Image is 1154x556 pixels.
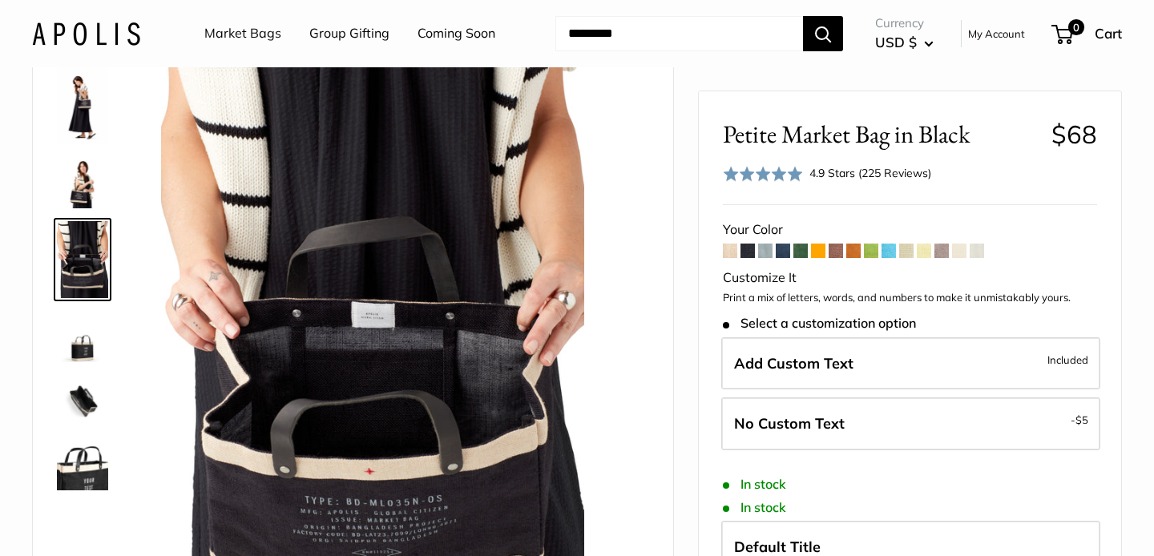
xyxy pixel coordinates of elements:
div: Your Color [723,218,1097,242]
img: description_Super soft leather handles. [57,439,108,490]
p: Print a mix of letters, words, and numbers to make it unmistakably yours. [723,290,1097,306]
label: Leave Blank [721,397,1100,450]
span: 0 [1068,19,1084,35]
button: USD $ [875,30,934,55]
a: My Account [968,24,1025,43]
span: - [1071,410,1088,429]
span: $68 [1051,119,1097,150]
a: Group Gifting [309,22,389,46]
span: Included [1047,349,1088,369]
a: Petite Market Bag in Black [54,308,111,365]
a: Petite Market Bag in Black [54,63,111,147]
label: Add Custom Text [721,336,1100,389]
span: In stock [723,477,786,492]
div: 4.9 Stars (225 Reviews) [809,164,931,182]
input: Search... [555,16,803,51]
span: USD $ [875,34,917,50]
span: Default Title [734,538,821,556]
span: Add Custom Text [734,353,853,372]
span: Cart [1095,25,1122,42]
img: description_Spacious inner area with room for everything. [57,375,108,426]
span: $5 [1075,413,1088,426]
span: Currency [875,12,934,34]
span: No Custom Text [734,414,845,433]
img: Petite Market Bag in Black [57,311,108,362]
a: description_Spacious inner area with room for everything. [54,372,111,429]
a: Coming Soon [418,22,495,46]
img: Petite Market Bag in Black [57,221,108,298]
div: 4.9 Stars (225 Reviews) [723,162,931,185]
img: Petite Market Bag in Black [57,157,108,208]
a: Petite Market Bag in Black [54,154,111,212]
a: Market Bags [204,22,281,46]
button: Search [803,16,843,51]
span: Select a customization option [723,316,916,331]
img: Apolis [32,22,140,45]
img: Petite Market Bag in Black [57,66,108,143]
a: Petite Market Bag in Black [54,218,111,301]
a: 0 Cart [1053,21,1122,46]
span: Petite Market Bag in Black [723,119,1039,149]
a: description_Super soft leather handles. [54,436,111,494]
div: Customize It [723,266,1097,290]
span: In stock [723,500,786,515]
